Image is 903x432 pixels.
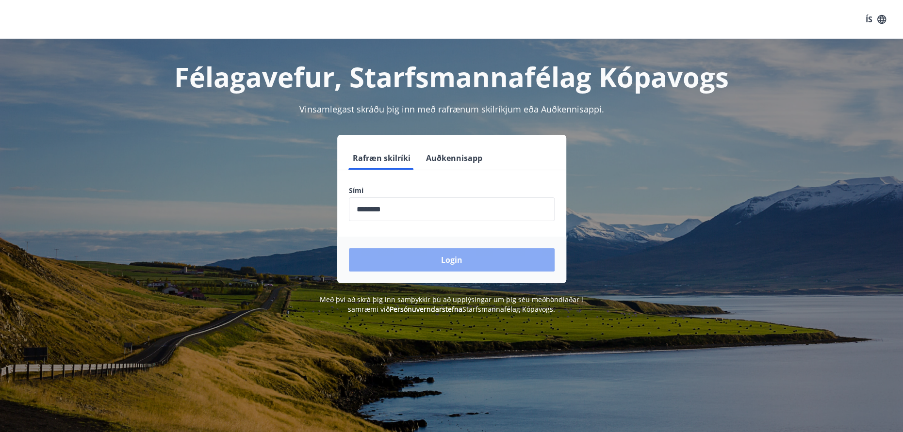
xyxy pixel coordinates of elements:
[114,58,789,95] h1: Félagavefur, Starfsmannafélag Kópavogs
[320,295,583,314] span: Með því að skrá þig inn samþykkir þú að upplýsingar um þig séu meðhöndlaðar í samræmi við Starfsm...
[860,11,891,28] button: ÍS
[349,146,414,170] button: Rafræn skilríki
[299,103,604,115] span: Vinsamlegast skráðu þig inn með rafrænum skilríkjum eða Auðkennisappi.
[349,248,555,272] button: Login
[349,186,555,195] label: Sími
[422,146,486,170] button: Auðkennisapp
[390,304,462,314] a: Persónuverndarstefna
